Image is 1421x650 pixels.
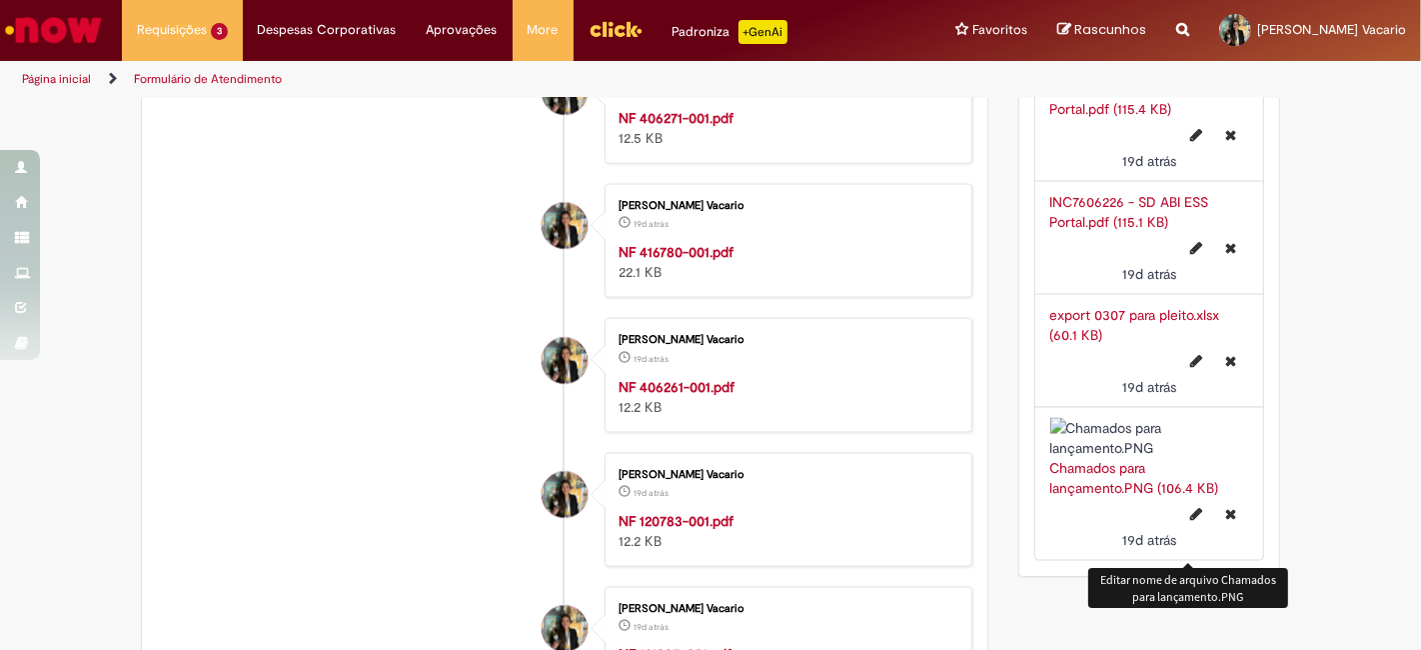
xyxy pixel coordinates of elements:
span: 19d atrás [634,353,669,365]
span: Requisições [137,20,207,40]
span: More [528,20,559,40]
a: Chamados para lançamento.PNG (106.4 KB) [1050,459,1219,497]
time: 08/08/2025 15:31:05 [634,353,669,365]
span: Aprovações [427,20,498,40]
ul: Trilhas de página [15,61,932,98]
a: INC7606226 - SD ABI ESS Portal.pdf (115.1 KB) [1050,193,1209,231]
span: 19d atrás [1122,152,1176,170]
a: export 0307 para pleito.xlsx (60.1 KB) [1050,306,1220,344]
div: Marcella Caroline Duarte Sposito Vacario [542,338,588,384]
a: Rascunhos [1057,21,1146,40]
div: [PERSON_NAME] Vacario [619,200,951,212]
span: 19d atrás [634,487,669,499]
a: Formulário de Atendimento [134,71,282,87]
span: Despesas Corporativas [258,20,397,40]
time: 08/08/2025 15:31:04 [634,621,669,633]
span: 19d atrás [634,621,669,633]
a: NF 120783-001.pdf [619,512,733,530]
time: 08/08/2025 15:30:59 [1122,531,1176,549]
time: 08/08/2025 15:31:00 [1122,378,1176,396]
div: 22.1 KB [619,242,951,282]
span: 3 [211,23,228,40]
span: Favoritos [972,20,1027,40]
span: 19d atrás [634,218,669,230]
div: [PERSON_NAME] Vacario [619,469,951,481]
div: 12.2 KB [619,511,951,551]
div: [PERSON_NAME] Vacario [619,334,951,346]
time: 08/08/2025 15:31:04 [634,487,669,499]
span: 19d atrás [1122,531,1176,549]
div: Marcella Caroline Duarte Sposito Vacario [542,203,588,249]
button: Excluir Chamados para lançamento.PNG [1213,498,1248,530]
a: NF 416780-001.pdf [619,243,733,261]
div: [PERSON_NAME] Vacario [619,603,951,615]
div: 12.2 KB [619,377,951,417]
time: 08/08/2025 15:31:00 [1122,265,1176,283]
a: Página inicial [22,71,91,87]
img: click_logo_yellow_360x200.png [589,14,643,44]
a: INC7652575 - SD ABI ESS Portal.pdf (115.4 KB) [1050,80,1209,118]
span: 19d atrás [1122,378,1176,396]
span: 19d atrás [1122,265,1176,283]
div: Padroniza [673,20,787,44]
a: NF 406261-001.pdf [619,378,734,396]
a: NF 406271-001.pdf [619,109,733,127]
button: Excluir INC7652575 - SD ABI ESS Portal.pdf [1213,119,1248,151]
button: Excluir INC7606226 - SD ABI ESS Portal.pdf [1213,232,1248,264]
img: Chamados para lançamento.PNG [1050,418,1249,458]
button: Editar nome de arquivo INC7606226 - SD ABI ESS Portal.pdf [1178,232,1214,264]
div: Marcella Caroline Duarte Sposito Vacario [542,472,588,518]
div: 12.5 KB [619,108,951,148]
button: Excluir export 0307 para pleito.xlsx [1213,345,1248,377]
span: Rascunhos [1074,20,1146,39]
time: 08/08/2025 15:31:01 [1122,152,1176,170]
button: Editar nome de arquivo INC7652575 - SD ABI ESS Portal.pdf [1178,119,1214,151]
time: 08/08/2025 15:31:05 [634,218,669,230]
button: Editar nome de arquivo export 0307 para pleito.xlsx [1178,345,1214,377]
button: Editar nome de arquivo Chamados para lançamento.PNG [1178,498,1214,530]
span: [PERSON_NAME] Vacario [1257,21,1406,38]
div: Editar nome de arquivo Chamados para lançamento.PNG [1088,568,1288,608]
img: ServiceNow [2,10,105,50]
p: +GenAi [738,20,787,44]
